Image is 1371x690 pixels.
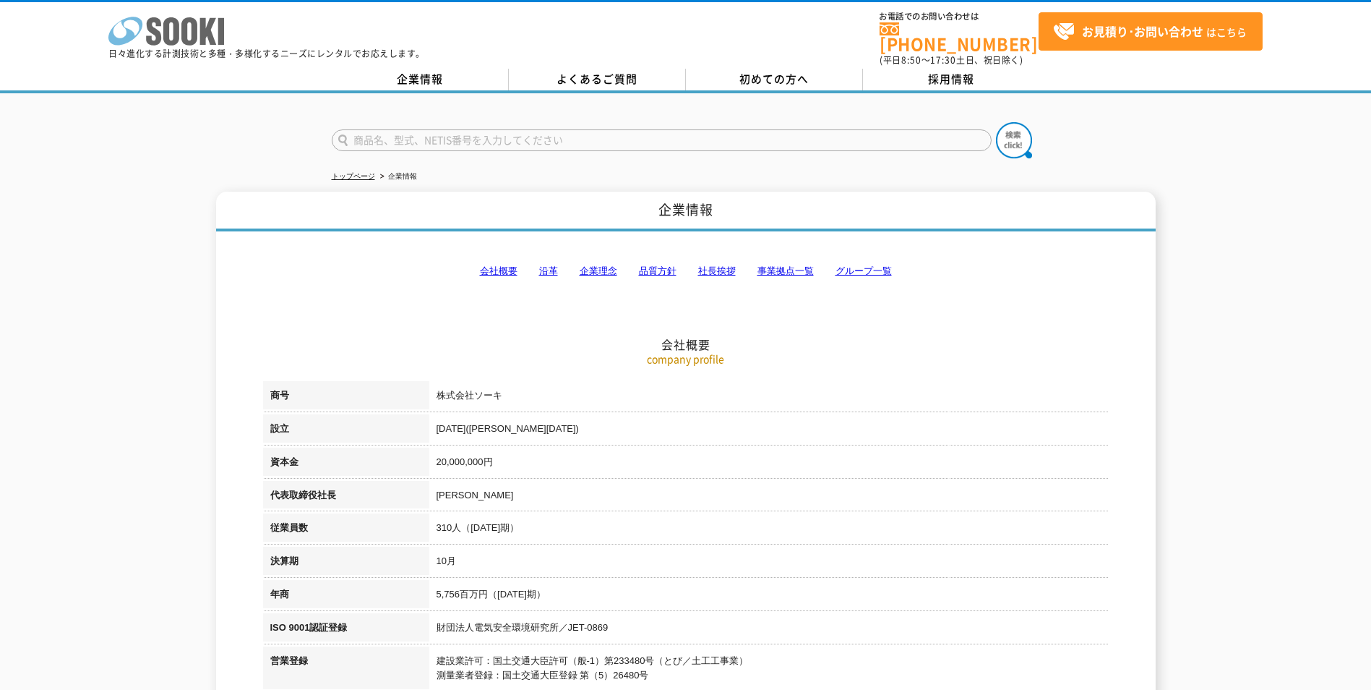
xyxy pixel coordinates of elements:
a: 社長挨拶 [698,265,736,276]
a: グループ一覧 [835,265,892,276]
span: 17:30 [930,54,956,67]
span: 初めての方へ [739,71,809,87]
a: 企業理念 [580,265,617,276]
a: 品質方針 [639,265,676,276]
a: 初めての方へ [686,69,863,90]
span: 8:50 [901,54,921,67]
th: 決算期 [263,547,429,580]
span: お電話でのお問い合わせは [880,12,1039,21]
strong: お見積り･お問い合わせ [1082,22,1203,40]
input: 商品名、型式、NETIS番号を入力してください [332,129,992,151]
a: お見積り･お問い合わせはこちら [1039,12,1263,51]
a: 会社概要 [480,265,517,276]
td: 20,000,000円 [429,448,1109,481]
th: 資本金 [263,448,429,481]
td: 5,756百万円（[DATE]期） [429,580,1109,613]
a: 沿革 [539,265,558,276]
td: 財団法人電気安全環境研究所／JET-0869 [429,613,1109,647]
th: ISO 9001認証登録 [263,613,429,647]
span: (平日 ～ 土日、祝日除く) [880,54,1023,67]
li: 企業情報 [377,169,417,184]
a: [PHONE_NUMBER] [880,22,1039,52]
a: 企業情報 [332,69,509,90]
td: [DATE]([PERSON_NAME][DATE]) [429,414,1109,448]
th: 商号 [263,381,429,414]
a: 事業拠点一覧 [757,265,814,276]
td: 310人（[DATE]期） [429,514,1109,547]
a: よくあるご質問 [509,69,686,90]
td: [PERSON_NAME] [429,481,1109,514]
h1: 企業情報 [216,192,1156,231]
td: 10月 [429,547,1109,580]
img: btn_search.png [996,122,1032,158]
th: 設立 [263,414,429,448]
a: 採用情報 [863,69,1040,90]
a: トップページ [332,172,375,180]
p: company profile [263,352,1109,367]
h2: 会社概要 [263,192,1109,352]
th: 年商 [263,580,429,613]
p: 日々進化する計測技術と多種・多様化するニーズにレンタルでお応えします。 [108,49,425,58]
th: 従業員数 [263,514,429,547]
span: はこちら [1053,21,1247,43]
th: 代表取締役社長 [263,481,429,514]
td: 株式会社ソーキ [429,381,1109,414]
